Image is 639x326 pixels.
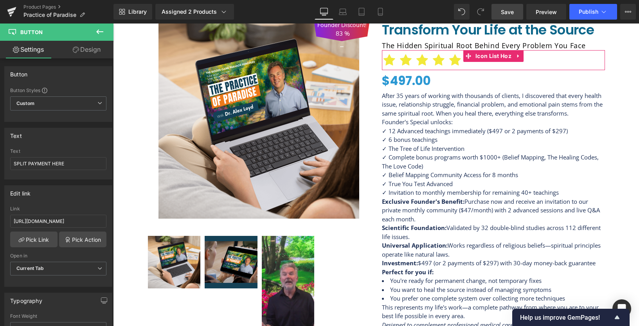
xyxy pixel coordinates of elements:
li: You prefer one complete system over collecting more techniques [269,270,492,279]
div: Typography [10,293,42,304]
p: After 35 years of working with thousands of clients, I discovered that every health issue, relati... [269,68,492,94]
strong: Scientific Foundation: [269,200,333,208]
b: Custom [16,100,34,107]
span: ✓ Belief Mapping Community Access for 8 months [269,147,405,155]
a: Laptop [333,4,352,20]
button: Redo [473,4,488,20]
span: Practice of Paradise [23,12,76,18]
a: Product Pages [23,4,113,10]
a: Design [58,41,115,58]
span: ✓ 6 bonus teachings [269,112,324,120]
a: Desktop [315,4,333,20]
div: Button Styles [10,87,106,93]
span: ✓ Invitation to monthly membership for remaining 40+ teachings [269,165,446,173]
span: ✓ Complete bonus programs worth $1000+ (Belief Mapping, The Healing Codes, The Love Code) [269,130,486,147]
span: 83 [223,6,230,14]
a: New Library [113,4,152,20]
a: Preview [526,4,566,20]
div: Link [10,206,106,212]
span: Publish [579,9,598,15]
a: Pick Action [59,232,106,247]
button: Publish [569,4,617,20]
button: Show survey - Help us improve GemPages! [520,313,622,322]
div: Assigned 2 Products [162,8,228,16]
a: Mobile [371,4,390,20]
button: More [620,4,636,20]
span: Preview [536,8,557,16]
strong: Investment: [269,235,305,243]
span: Save [501,8,514,16]
div: Edit link [10,186,31,197]
span: Founder's Special unlocks: [269,94,340,102]
p: This represents my life's work—a complete pathway from where you are to your best life possible i... [269,279,492,297]
div: Open in [10,253,106,259]
span: ✓ The Tree of Life Intervention [269,121,351,129]
div: Text [10,149,106,154]
span: Help us improve GemPages! [520,314,612,321]
div: Font Weight [10,313,106,319]
button: Undo [454,4,470,20]
span: Icon List Hoz [360,27,400,38]
div: Open Intercom Messenger [612,299,631,318]
p: Validated by 32 double-blind studies across 112 different life issues. [269,200,492,217]
span: ✓ 12 Advanced teachings immediately ($497 or 2 payments of $297) [269,103,455,111]
strong: Exclusive Founder's Benefit: [269,174,351,182]
img: The Practice of Paradise: Transform Your Life at the Source [149,212,201,306]
img: The Practice of Paradise: Transform Your Life at the Source [35,212,87,265]
em: Designed to complement professional medical care through spiritual education. [269,297,475,305]
b: Current Tab [16,265,44,271]
li: You want to heal the source instead of managing symptoms [269,262,492,271]
div: Button [10,67,27,78]
li: You're ready for permanent change, not temporary fixes [269,253,492,262]
h1: The Hidden Spiritual Root Behind Every Problem You Face [269,16,492,28]
p: Works regardless of religious beliefs—spiritual principles operate like natural laws. [269,217,492,235]
strong: Perfect for you if: [269,244,320,252]
strong: Universal Application: [269,218,335,226]
span: $497.00 [269,48,318,67]
p: $497 (or 2 payments of $297) with 30-day money-back guarantee [269,235,492,244]
input: https://your-shop.myshopify.com [10,215,106,228]
span: Button [20,29,43,35]
span: % [231,6,237,14]
div: Text [10,128,22,139]
span: ✓ True You Test Advanced [269,156,340,164]
a: Tablet [352,4,371,20]
a: Expand / Collapse [400,27,410,38]
span: Library [128,8,147,15]
p: Purchase now and receive an invitation to our private monthly community ($47/month) with 2 advanc... [269,174,492,200]
img: The Practice of Paradise: Transform Your Life at the Source [92,212,144,265]
a: Pick Link [10,232,58,247]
